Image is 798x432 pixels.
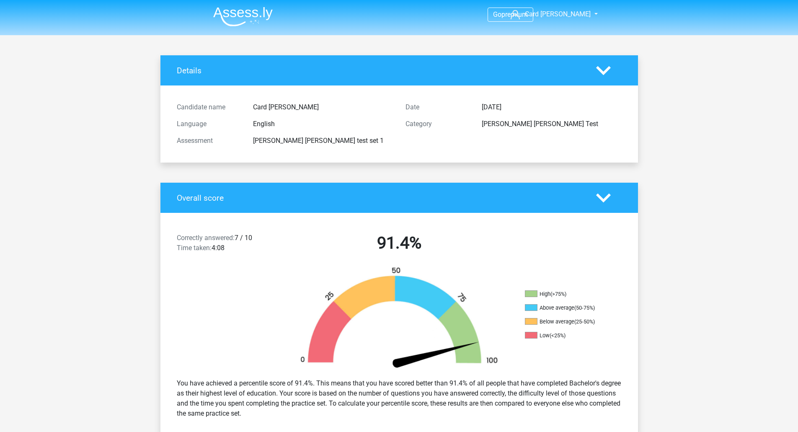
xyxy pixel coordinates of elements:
div: Date [399,102,475,112]
img: Assessly [213,7,273,26]
div: English [247,119,399,129]
span: Card [PERSON_NAME] [525,10,591,18]
li: Below average [525,318,609,326]
div: Assessment [170,136,247,146]
a: Gopremium [488,9,533,20]
img: 91.42dffeb922d7.png [286,266,512,372]
div: [PERSON_NAME] [PERSON_NAME] Test [475,119,628,129]
div: (<25%) [550,332,566,339]
div: 7 / 10 4:08 [170,233,285,256]
div: (25-50%) [574,318,595,325]
a: Card [PERSON_NAME] [507,9,591,19]
li: Above average [525,304,609,312]
li: Low [525,332,609,339]
div: (>75%) [550,291,566,297]
span: Correctly answered: [177,234,235,242]
h4: Overall score [177,193,584,203]
span: Go [493,10,501,18]
h4: Details [177,66,584,75]
div: You have achieved a percentile score of 91.4%. This means that you have scored better than 91.4% ... [170,375,628,422]
div: Candidate name [170,102,247,112]
div: (50-75%) [574,305,595,311]
div: [DATE] [475,102,628,112]
div: Category [399,119,475,129]
li: High [525,290,609,298]
span: premium [501,10,528,18]
div: Language [170,119,247,129]
h2: 91.4% [291,233,507,253]
div: Card [PERSON_NAME] [247,102,399,112]
div: [PERSON_NAME] [PERSON_NAME] test set 1 [247,136,399,146]
span: Time taken: [177,244,212,252]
